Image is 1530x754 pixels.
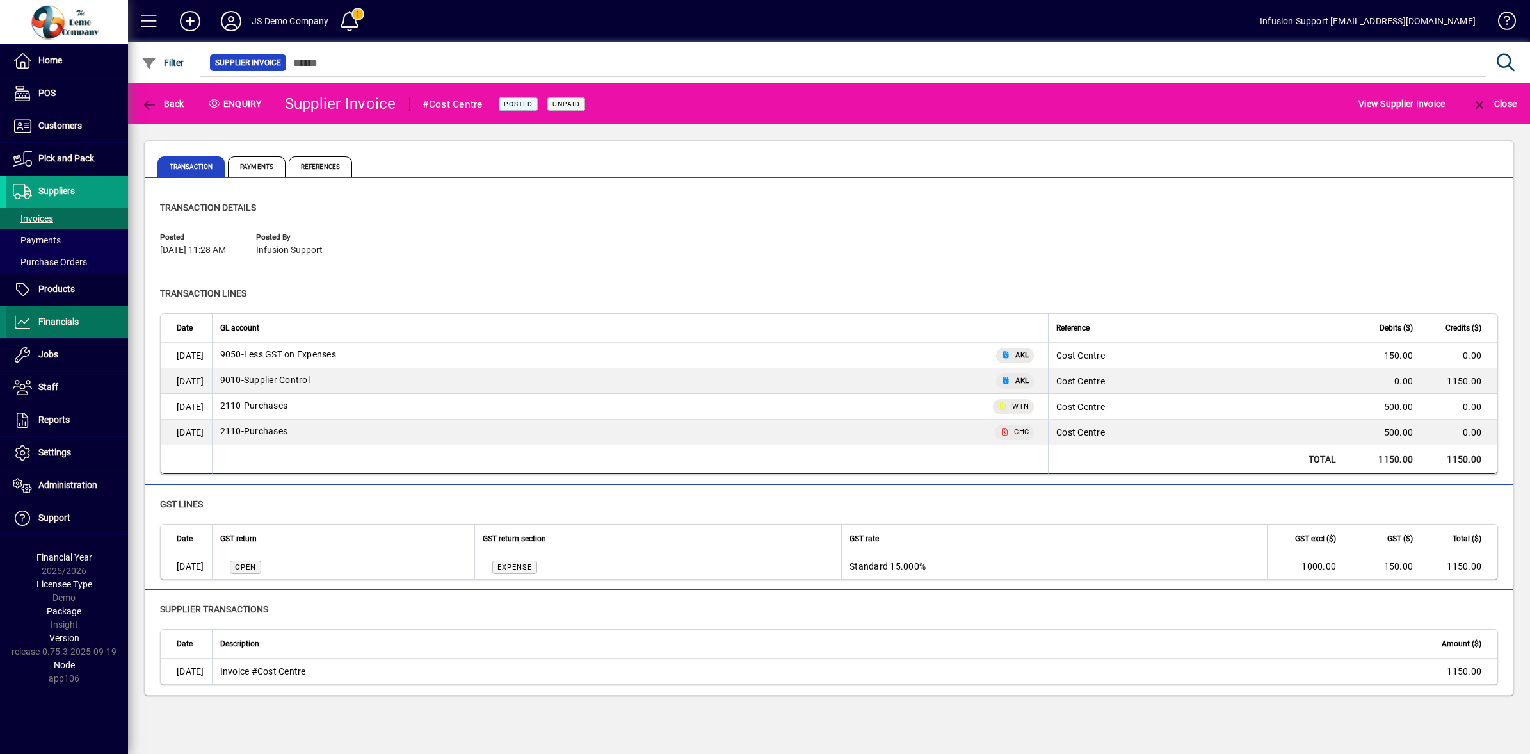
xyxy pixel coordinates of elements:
[235,563,256,571] span: Open
[198,94,275,114] div: Enquiry
[497,563,532,571] span: EXPENSE
[1458,92,1530,115] app-page-header-button: Close enquiry
[1344,343,1421,368] td: 150.00
[160,499,203,509] span: GST lines
[177,532,193,546] span: Date
[6,78,128,110] a: POS
[161,420,212,445] td: [DATE]
[177,637,193,651] span: Date
[6,229,128,251] a: Payments
[6,339,128,371] a: Jobs
[1445,321,1481,335] span: Credits ($)
[1260,11,1476,31] div: Infusion Support [EMAIL_ADDRESS][DOMAIN_NAME]
[220,532,257,546] span: GST return
[220,425,288,438] span: Purchases
[289,156,352,177] span: References
[38,414,70,425] span: Reports
[1014,426,1029,439] span: CHC
[161,553,212,579] td: [DATE]
[1380,321,1413,335] span: Debits ($)
[38,55,62,65] span: Home
[483,532,546,546] span: GST return section
[1421,394,1497,420] td: 0.00
[256,245,323,256] span: Infusion Support
[38,480,97,490] span: Administration
[161,368,212,394] td: [DATE]
[160,604,268,614] span: supplier transactions
[1472,99,1517,109] span: Close
[1344,394,1421,420] td: 500.00
[157,156,225,177] span: Transaction
[220,348,336,361] span: Less GST on Expenses
[13,257,87,267] span: Purchase Orders
[1015,349,1029,362] span: AKL
[13,213,53,224] span: Invoices
[38,349,58,359] span: Jobs
[552,100,580,108] span: Unpaid
[220,399,288,412] span: Purchases
[1421,445,1497,474] td: 1150.00
[47,606,81,616] span: Package
[6,372,128,404] a: Staff
[160,288,246,299] span: Transaction lines
[252,11,329,31] div: JS Demo Company
[212,659,1421,684] td: Invoice #Cost Centre
[6,143,128,175] a: Pick and Pack
[1421,553,1497,579] td: 1150.00
[1442,637,1481,651] span: Amount ($)
[1344,445,1421,474] td: 1150.00
[6,208,128,229] a: Invoices
[38,186,75,196] span: Suppliers
[6,404,128,436] a: Reports
[6,274,128,306] a: Products
[141,58,184,68] span: Filter
[54,660,75,670] span: Node
[161,659,212,684] td: [DATE]
[211,10,252,33] button: Profile
[841,553,1267,579] td: Standard 15.000%
[38,447,71,457] span: Settings
[161,394,212,420] td: [DATE]
[1469,92,1520,115] button: Close
[6,502,128,534] a: Support
[1048,445,1344,474] td: Total
[1048,343,1344,368] td: Cost Centre
[1048,368,1344,394] td: Cost Centre
[1295,532,1336,546] span: GST excl ($)
[220,321,259,335] span: GL account
[423,94,483,115] div: #Cost Centre
[1421,659,1497,684] td: 1150.00
[49,633,79,643] span: Version
[170,10,211,33] button: Add
[177,321,193,335] span: Date
[38,284,75,294] span: Products
[220,373,310,386] span: Supplier Control
[1358,94,1445,114] span: View Supplier Invoice
[138,51,188,74] button: Filter
[1015,375,1029,388] span: AKL
[138,92,188,115] button: Back
[1421,368,1497,394] td: 1150.00
[6,110,128,142] a: Customers
[38,512,70,523] span: Support
[1355,92,1448,115] button: View Supplier Invoice
[1056,321,1090,335] span: Reference
[6,470,128,502] a: Administration
[1421,343,1497,368] td: 0.00
[215,56,281,69] span: Supplier Invoice
[1344,553,1421,579] td: 150.00
[38,382,58,392] span: Staff
[1344,420,1421,445] td: 500.00
[220,637,259,651] span: Description
[1012,400,1029,413] span: WTN
[160,202,256,213] span: Transaction details
[36,552,92,562] span: Financial Year
[850,532,879,546] span: GST rate
[160,245,226,256] span: [DATE] 11:28 AM
[1267,553,1344,579] td: 1000.00
[36,579,92,589] span: Licensee Type
[228,156,286,177] span: Payments
[141,99,184,109] span: Back
[504,100,533,108] span: Posted
[38,88,56,98] span: POS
